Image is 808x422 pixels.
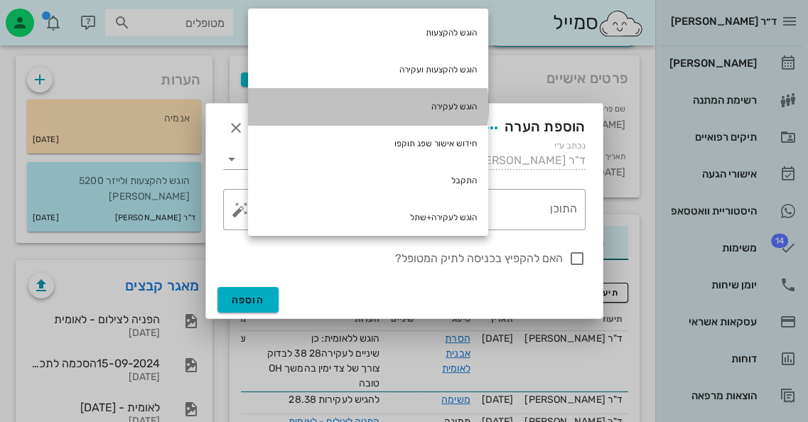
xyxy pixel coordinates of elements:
[232,294,265,306] span: הוספה
[554,141,585,151] label: נכתב ע״י
[223,151,365,169] div: סוגהערה מנהלתית
[248,88,488,125] div: הוגש לעקירה
[248,199,488,236] div: הוגש לעקירה+שתל
[223,251,563,266] label: האם להקפיץ בכניסה לתיק המטופל?
[505,118,586,135] span: הוספת הערה
[248,162,488,199] div: התקבל
[217,287,279,313] button: הוספה
[248,51,488,88] div: הוגש להקצעות ועקירה
[248,125,488,162] div: חידוש אישור שפג תוקפו
[248,14,488,51] div: הוגש להקצעות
